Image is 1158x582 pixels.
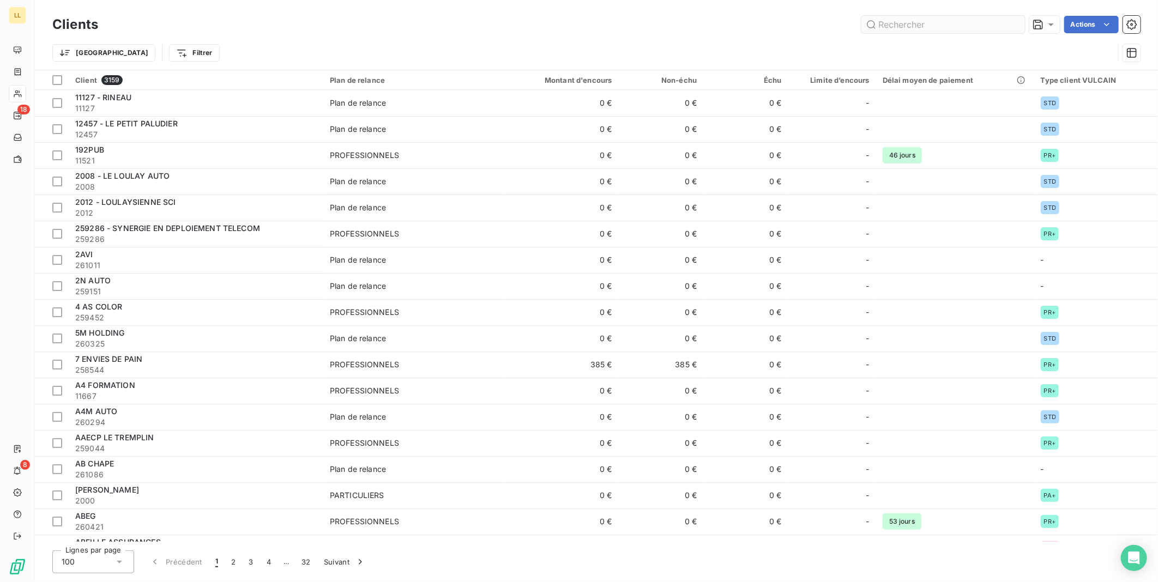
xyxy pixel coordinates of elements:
span: AB CHAPE [75,459,114,468]
td: 0 € [703,378,788,404]
span: STD [1044,414,1056,420]
span: 261086 [75,469,317,480]
span: 100 [62,556,75,567]
td: 0 € [619,90,704,116]
td: 0 € [619,508,704,535]
span: - [866,516,870,527]
span: 258544 [75,365,317,375]
span: 12457 - LE PETIT PALUDIER [75,119,178,128]
td: 0 € [703,430,788,456]
td: 0 € [505,116,619,142]
div: Plan de relance [330,98,386,108]
td: 0 € [703,351,788,378]
button: 4 [260,550,278,573]
span: - [866,228,870,239]
td: 0 € [619,456,704,482]
td: 0 € [619,325,704,351]
span: - [866,411,870,422]
div: Plan de relance [330,202,386,213]
td: 0 € [703,482,788,508]
td: 0 € [505,168,619,195]
span: 53 jours [883,513,921,530]
td: 0 € [505,195,619,221]
span: - [866,490,870,501]
img: Logo LeanPay [9,558,26,575]
span: 2N AUTO [75,276,111,285]
td: 0 € [619,168,704,195]
td: 0 € [505,378,619,404]
td: 385 € [619,351,704,378]
span: STD [1044,178,1056,185]
div: PROFESSIONNELS [330,228,399,239]
td: 0 € [505,221,619,247]
td: 0 € [703,299,788,325]
div: Plan de relance [330,464,386,475]
div: Échu [710,76,782,84]
div: LL [9,7,26,24]
button: Actions [1064,16,1119,33]
span: PR+ [1044,309,1056,316]
div: PROFESSIONNELS [330,516,399,527]
div: Plan de relance [330,124,386,135]
span: 259286 [75,234,317,245]
td: 0 € [703,535,788,561]
button: Précédent [143,550,209,573]
div: Plan de relance [330,76,498,84]
td: 0 € [505,508,619,535]
span: PR+ [1044,518,1056,525]
span: 260325 [75,338,317,349]
div: PROFESSIONNELS [330,385,399,396]
span: - [866,150,870,161]
span: 8 [20,460,30,470]
span: 11521 [75,155,317,166]
span: - [1041,464,1044,474]
div: Non-échu [625,76,697,84]
div: PROFESSIONNELS [330,359,399,370]
td: 0 € [703,273,788,299]
td: 0 € [505,482,619,508]
span: 12457 [75,129,317,140]
span: PA+ [1044,492,1056,499]
span: STD [1044,126,1056,132]
span: STD [1044,100,1056,106]
span: 1 [215,556,218,567]
span: PR+ [1044,152,1056,159]
span: 4 AS COLOR [75,302,123,311]
td: 0 € [505,142,619,168]
td: 0 € [619,247,704,273]
button: Suivant [317,550,372,573]
span: ABEILLE ASSURANCES [75,537,161,547]
td: 0 € [619,299,704,325]
span: PR+ [1044,440,1056,446]
td: 0 € [505,430,619,456]
td: 0 € [505,535,619,561]
span: 2AVI [75,250,93,259]
button: 3 [243,550,260,573]
span: 3159 [101,75,123,85]
td: 0 € [619,535,704,561]
div: PROFESSIONNELS [330,150,399,161]
span: 260294 [75,417,317,428]
h3: Clients [52,15,98,34]
td: 0 € [619,378,704,404]
span: - [866,176,870,187]
div: Type client VULCAIN [1041,76,1151,84]
span: 261011 [75,260,317,271]
td: 0 € [703,221,788,247]
div: Plan de relance [330,333,386,344]
span: PR+ [1044,361,1056,368]
td: 0 € [703,247,788,273]
span: - [866,124,870,135]
span: [PERSON_NAME] [75,485,139,494]
div: Plan de relance [330,281,386,292]
span: 259452 [75,312,317,323]
span: - [866,464,870,475]
button: 2 [225,550,242,573]
span: - [866,98,870,108]
span: PR+ [1044,231,1056,237]
span: - [866,438,870,448]
td: 0 € [703,325,788,351]
span: - [866,333,870,344]
button: 1 [209,550,225,573]
span: 2012 - LOULAYSIENNE SCI [75,197,176,207]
